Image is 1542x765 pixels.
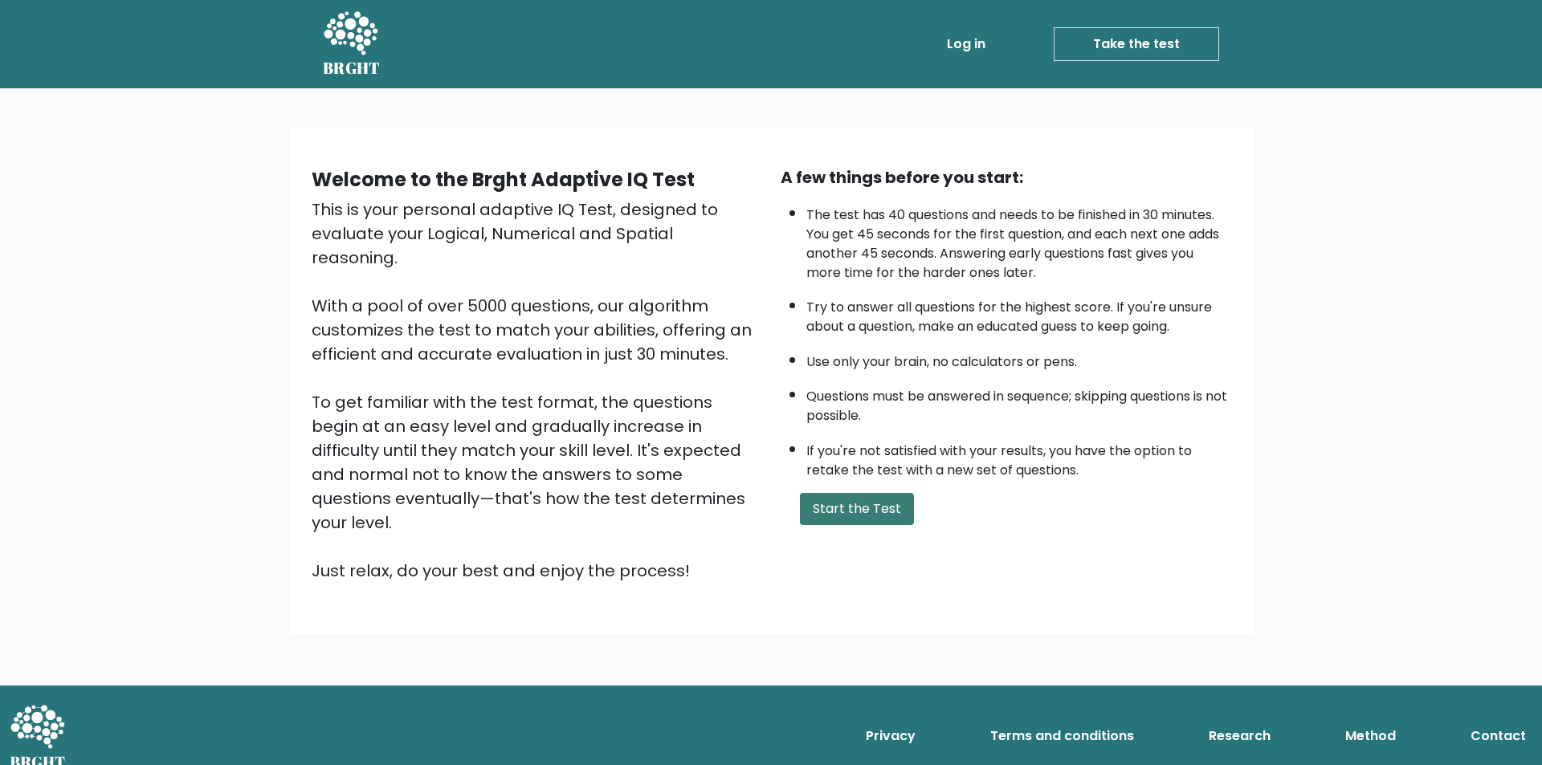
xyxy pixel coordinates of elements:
[1054,27,1219,61] a: Take the test
[781,165,1230,189] div: A few things before you start:
[806,379,1230,425] li: Questions must be answered in sequence; skipping questions is not possible.
[806,197,1230,283] li: The test has 40 questions and needs to be finished in 30 minutes. You get 45 seconds for the firs...
[984,720,1140,752] a: Terms and conditions
[806,290,1230,336] li: Try to answer all questions for the highest score. If you're unsure about a question, make an edu...
[940,28,992,60] a: Log in
[312,197,761,583] div: This is your personal adaptive IQ Test, designed to evaluate your Logical, Numerical and Spatial ...
[1339,720,1402,752] a: Method
[323,6,381,82] a: BRGHT
[1464,720,1532,752] a: Contact
[323,59,381,78] h5: BRGHT
[806,433,1230,480] li: If you're not satisfied with your results, you have the option to retake the test with a new set ...
[800,493,914,525] button: Start the Test
[312,166,695,193] b: Welcome to the Brght Adaptive IQ Test
[859,720,922,752] a: Privacy
[806,344,1230,372] li: Use only your brain, no calculators or pens.
[1202,720,1277,752] a: Research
